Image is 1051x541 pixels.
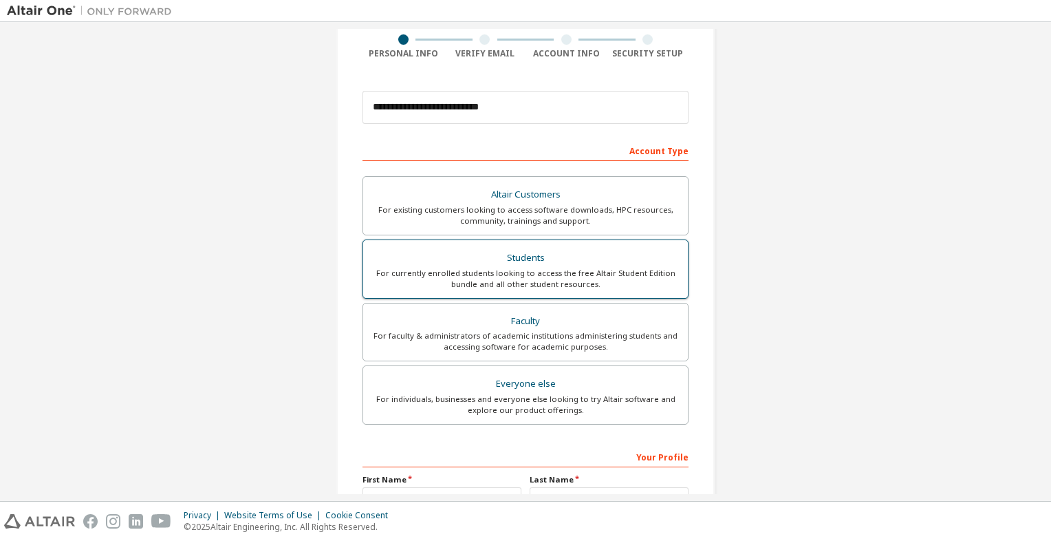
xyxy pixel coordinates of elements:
[371,185,680,204] div: Altair Customers
[106,514,120,529] img: instagram.svg
[525,48,607,59] div: Account Info
[184,510,224,521] div: Privacy
[371,374,680,394] div: Everyone else
[371,204,680,226] div: For existing customers looking to access software downloads, HPC resources, community, trainings ...
[530,474,689,485] label: Last Name
[362,474,521,485] label: First Name
[151,514,171,529] img: youtube.svg
[129,514,143,529] img: linkedin.svg
[362,445,689,467] div: Your Profile
[607,48,689,59] div: Security Setup
[444,48,526,59] div: Verify Email
[184,521,396,533] p: © 2025 Altair Engineering, Inc. All Rights Reserved.
[325,510,396,521] div: Cookie Consent
[371,268,680,290] div: For currently enrolled students looking to access the free Altair Student Edition bundle and all ...
[7,4,179,18] img: Altair One
[371,330,680,352] div: For faculty & administrators of academic institutions administering students and accessing softwa...
[362,48,444,59] div: Personal Info
[83,514,98,529] img: facebook.svg
[224,510,325,521] div: Website Terms of Use
[371,248,680,268] div: Students
[371,394,680,416] div: For individuals, businesses and everyone else looking to try Altair software and explore our prod...
[371,312,680,331] div: Faculty
[4,514,75,529] img: altair_logo.svg
[362,139,689,161] div: Account Type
